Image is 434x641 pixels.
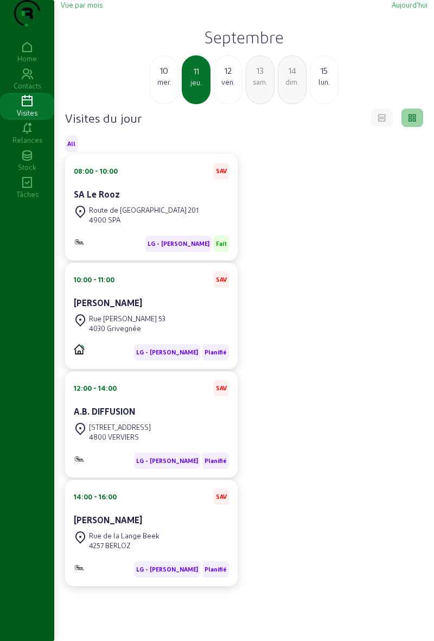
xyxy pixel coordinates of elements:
span: Vue par mois [61,1,103,9]
div: 15 [310,64,338,77]
span: SAV [216,167,227,175]
span: LG - [PERSON_NAME] [136,348,198,356]
div: mer. [150,77,178,87]
span: Planifié [205,348,227,356]
h4: Visites du jour [65,110,142,125]
span: LG - [PERSON_NAME] [136,457,198,465]
div: Rue [PERSON_NAME] 53 [89,314,165,323]
div: 14:00 - 16:00 [74,492,117,502]
div: 12 [214,64,242,77]
cam-card-title: [PERSON_NAME] [74,515,142,525]
div: 13 [246,64,274,77]
span: LG - [PERSON_NAME] [136,566,198,573]
h2: Septembre [61,27,427,47]
div: 4900 SPA [89,215,199,225]
div: Rue de la Lange Beek [89,531,159,541]
div: jeu. [183,78,209,87]
div: [STREET_ADDRESS] [89,422,151,432]
span: Planifié [205,566,227,573]
img: Monitoring et Maintenance [74,564,85,571]
span: LG - [PERSON_NAME] [148,240,209,247]
div: 14 [278,64,306,77]
span: SAV [216,276,227,283]
div: ven. [214,77,242,87]
div: Route de [GEOGRAPHIC_DATA] 201 [89,205,199,215]
div: 10:00 - 11:00 [74,275,114,284]
span: SAV [216,384,227,392]
div: sam. [246,77,274,87]
cam-card-title: SA Le Rooz [74,189,120,199]
div: 10 [150,64,178,77]
div: lun. [310,77,338,87]
span: Planifié [205,457,227,465]
div: 08:00 - 10:00 [74,166,118,176]
div: dim. [278,77,306,87]
cam-card-title: A.B. DIFFUSION [74,406,135,416]
div: 4800 VERVIERS [89,432,151,442]
span: Fait [216,240,227,247]
img: Monitoring et Maintenance [74,238,85,245]
div: 12:00 - 14:00 [74,383,117,393]
span: All [67,140,75,148]
img: PVELEC [74,344,85,354]
div: 11 [183,65,209,78]
span: Aujourd'hui [392,1,427,9]
div: 4257 BERLOZ [89,541,159,550]
img: Monitoring et Maintenance [74,455,85,462]
span: SAV [216,493,227,500]
cam-card-title: [PERSON_NAME] [74,297,142,308]
div: 4030 Grivegnée [89,323,165,333]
